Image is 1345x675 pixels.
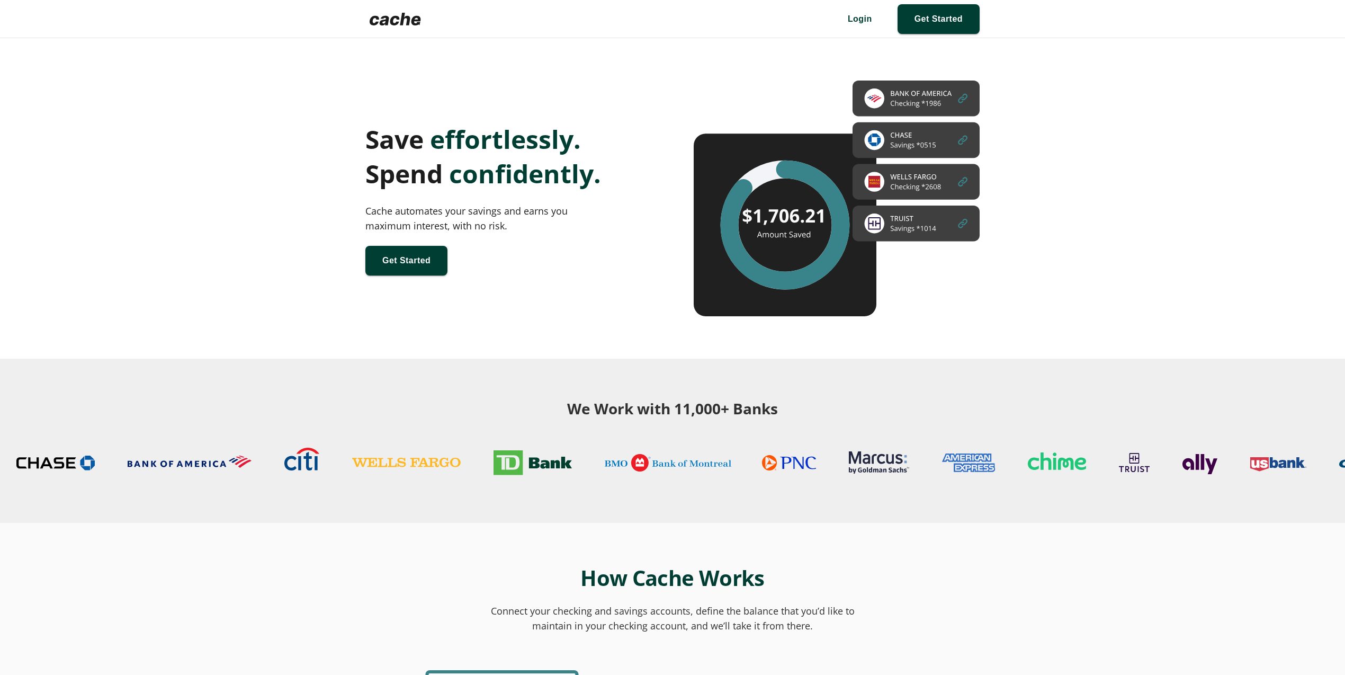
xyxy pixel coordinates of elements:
a: Get Started [365,246,447,276]
img: Amount Saved [694,81,980,316]
div: Cache automates your savings and earns you maximum interest, with no risk. [365,203,593,233]
h1: Spend [365,156,651,191]
h1: How Cache Works [365,565,980,591]
h1: Save [365,122,651,156]
span: effortlessly. [430,122,581,156]
img: Logo [365,8,425,30]
div: Connect your checking and savings accounts, define the balance that you’d like to maintain in you... [477,603,868,633]
span: confidently. [449,156,601,191]
a: Login [831,4,889,34]
a: Get Started [898,4,980,34]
